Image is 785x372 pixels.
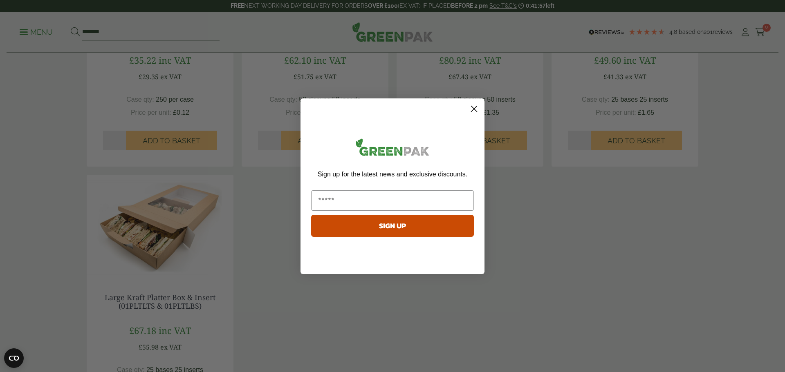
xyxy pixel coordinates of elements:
button: Open CMP widget [4,348,24,368]
input: Email [311,190,474,211]
button: SIGN UP [311,215,474,237]
img: greenpak_logo [311,135,474,163]
span: Sign up for the latest news and exclusive discounts. [318,171,467,178]
button: Close dialog [467,102,481,116]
